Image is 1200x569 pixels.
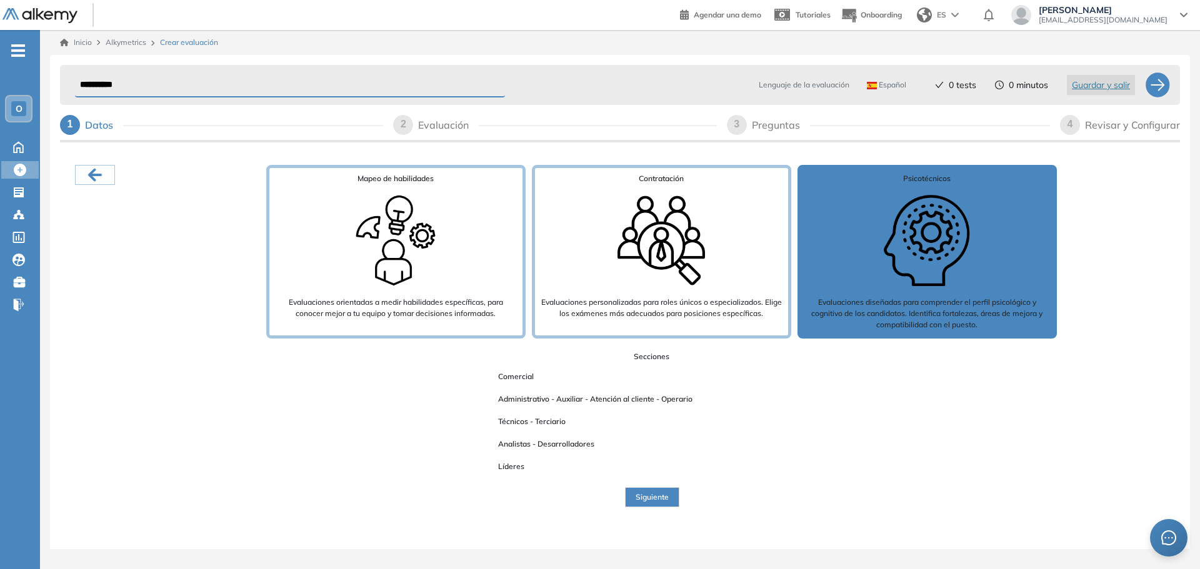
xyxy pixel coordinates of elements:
[1072,78,1130,92] span: Guardar y salir
[106,37,146,47] span: Alkymetrics
[1161,530,1177,546] span: message
[796,10,831,19] span: Tutoriales
[727,115,1050,135] div: 3Preguntas
[346,190,446,290] img: Type of search
[488,413,576,430] span: Técnicos - Terciario
[160,37,218,48] span: Crear evaluación
[85,115,123,135] div: Datos
[680,6,761,21] a: Agendar una demo
[488,436,604,452] span: Analistas - Desarrolladores
[861,10,902,19] span: Onboarding
[759,79,849,91] span: Lenguaje de la evaluación
[540,297,783,319] p: Evaluaciones personalizadas para roles únicos o especializados. Elige los exámenes más adecuados ...
[694,10,761,19] span: Agendar una demo
[937,9,946,21] span: ES
[949,79,976,92] span: 0 tests
[625,487,679,507] button: Siguiente
[995,81,1004,89] span: clock-circle
[60,115,383,135] div: 1Datos
[935,81,944,89] span: check
[1060,115,1180,135] div: 4Revisar y Configurar
[1067,119,1073,129] span: 4
[488,351,815,362] span: Secciones
[903,173,951,184] span: Psicotécnicos
[877,190,977,290] img: Type of search
[636,492,669,503] span: Siguiente
[639,173,684,184] span: Contratación
[488,369,544,385] span: Comercial
[1085,115,1180,135] div: Revisar y Configurar
[274,297,517,319] p: Evaluaciones orientadas a medir habilidades específicas, para conocer mejor a tu equipo y tomar d...
[1039,5,1167,15] span: [PERSON_NAME]
[867,82,877,89] img: ESP
[752,115,810,135] div: Preguntas
[611,190,711,290] img: Type of search
[357,173,434,184] span: Mapeo de habilidades
[67,119,73,129] span: 1
[917,7,932,22] img: world
[734,119,739,129] span: 3
[867,80,906,90] span: Español
[418,115,479,135] div: Evaluación
[806,297,1049,330] p: Evaluaciones diseñadas para comprender el perfil psicológico y cognitivo de los candidatos. Ident...
[1039,15,1167,25] span: [EMAIL_ADDRESS][DOMAIN_NAME]
[488,391,702,407] span: Administrativo - Auxiliar - Atención al cliente - Operario
[60,37,92,48] a: Inicio
[2,8,77,24] img: Logo
[951,12,959,17] img: arrow
[16,104,22,114] span: O
[488,458,534,475] span: Líderes
[401,119,406,129] span: 2
[841,2,902,29] button: Onboarding
[1067,75,1135,95] button: Guardar y salir
[393,115,716,135] div: 2Evaluación
[11,49,25,52] i: -
[1009,79,1048,92] span: 0 minutos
